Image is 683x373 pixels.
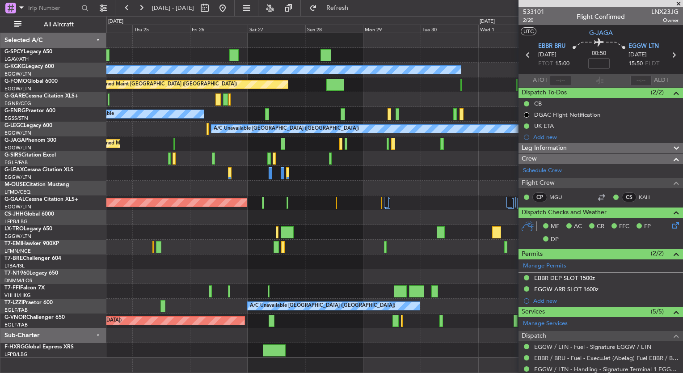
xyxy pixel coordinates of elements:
a: DNMM/LOS [4,277,32,284]
a: LFMD/CEQ [4,189,30,195]
span: T7-LZZI [4,300,23,305]
span: DP [551,235,559,244]
span: M-OUSE [4,182,26,187]
div: CP [532,192,547,202]
div: UK ETA [534,122,554,130]
span: CR [597,222,604,231]
div: Add new [533,297,679,305]
div: Thu 25 [132,25,190,33]
span: FP [644,222,651,231]
div: Add new [533,133,679,141]
span: G-JAGA [589,28,613,38]
a: G-KGKGLegacy 600 [4,64,54,69]
a: EGLF/FAB [4,159,28,166]
a: G-GARECessna Citation XLS+ [4,93,78,99]
span: G-FOMO [4,79,27,84]
span: EGGW LTN [628,42,659,51]
a: EGGW / LTN - Handling - Signature Terminal 1 EGGW / LTN [534,365,679,373]
a: G-LEGCLegacy 600 [4,123,52,128]
a: EGGW/LTN [4,174,31,181]
div: Sun 28 [305,25,363,33]
div: Wed 1 [478,25,536,33]
span: MF [551,222,559,231]
a: VHHH/HKG [4,292,31,299]
input: Trip Number [27,1,79,15]
span: G-GARE [4,93,25,99]
span: [DATE] [628,51,647,59]
div: A/C Unavailable [GEOGRAPHIC_DATA] ([GEOGRAPHIC_DATA]) [250,299,395,313]
span: EBBR BRU [538,42,565,51]
span: Dispatch [522,331,546,341]
span: All Aircraft [23,21,94,28]
div: Planned Maint [GEOGRAPHIC_DATA] ([GEOGRAPHIC_DATA]) [96,78,237,91]
a: T7-LZZIPraetor 600 [4,300,53,305]
span: G-SPCY [4,49,24,55]
a: LFPB/LBG [4,351,28,358]
a: EGSS/STN [4,115,28,122]
span: CS-JHH [4,212,24,217]
a: EGLF/FAB [4,307,28,314]
a: EGGW/LTN [4,233,31,240]
a: Schedule Crew [523,166,562,175]
span: Crew [522,154,537,164]
a: LFPB/LBG [4,218,28,225]
a: G-SPCYLegacy 650 [4,49,52,55]
a: EBBR / BRU - Fuel - ExecuJet (Abelag) Fuel EBBR / BRU [534,354,679,362]
a: EGNR/CEG [4,100,31,107]
a: Manage Permits [523,262,566,271]
a: G-FOMOGlobal 6000 [4,79,58,84]
a: F-HXRGGlobal Express XRS [4,344,74,350]
span: G-LEAX [4,167,24,173]
div: CB [534,100,542,107]
a: EGGW/LTN [4,130,31,136]
span: G-GAAL [4,197,25,202]
span: T7-BRE [4,256,23,261]
a: EGLF/FAB [4,322,28,328]
span: AC [574,222,582,231]
span: 00:50 [592,49,606,58]
span: (2/2) [651,88,664,97]
div: A/C Unavailable [GEOGRAPHIC_DATA] ([GEOGRAPHIC_DATA]) [214,122,359,136]
a: LTBA/ISL [4,263,25,269]
a: MGU [549,193,569,201]
span: (5/5) [651,307,664,316]
span: Flight Crew [522,178,555,188]
a: T7-FFIFalcon 7X [4,285,45,291]
div: [DATE] [108,18,123,25]
span: ATOT [533,76,548,85]
div: Mon 29 [363,25,421,33]
a: KAH [639,193,659,201]
div: Fri 26 [190,25,248,33]
a: Manage Services [523,319,568,328]
span: 2/20 [523,17,544,24]
a: T7-EMIHawker 900XP [4,241,59,246]
a: LGAV/ATH [4,56,29,63]
div: Tue 30 [421,25,478,33]
a: LX-TROLegacy 650 [4,226,52,232]
span: G-SIRS [4,153,21,158]
span: [DATE] [538,51,557,59]
span: 533101 [523,7,544,17]
a: G-GAALCessna Citation XLS+ [4,197,78,202]
span: Services [522,307,545,317]
a: G-LEAXCessna Citation XLS [4,167,73,173]
a: CS-JHHGlobal 6000 [4,212,54,217]
span: (2/2) [651,249,664,258]
a: G-ENRGPraetor 600 [4,108,55,114]
span: G-KGKG [4,64,25,69]
span: Dispatch To-Dos [522,88,567,98]
button: Refresh [305,1,359,15]
span: FFC [619,222,629,231]
span: G-JAGA [4,138,25,143]
div: CS [622,192,637,202]
span: 15:50 [628,59,643,68]
span: ALDT [654,76,669,85]
span: [DATE] - [DATE] [152,4,194,12]
div: EBBR DEP SLOT 1500z [534,274,595,282]
span: Permits [522,249,543,259]
div: EGGW ARR SLOT 1600z [534,285,599,293]
a: G-JAGAPhenom 300 [4,138,56,143]
a: EGGW/LTN [4,144,31,151]
span: F-HXRG [4,344,25,350]
a: M-OUSECitation Mustang [4,182,69,187]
